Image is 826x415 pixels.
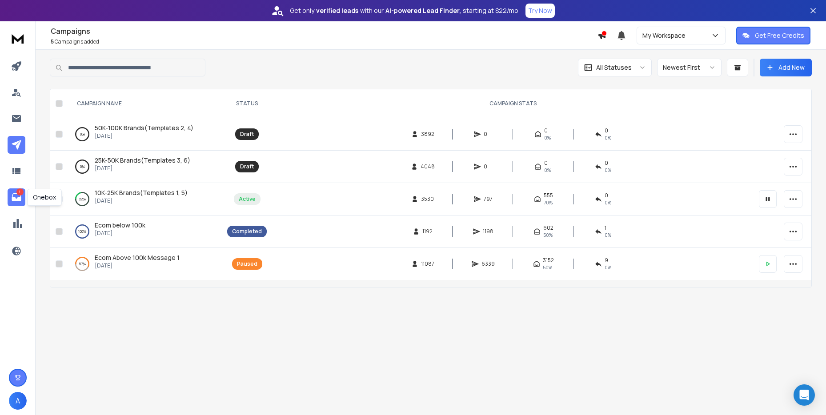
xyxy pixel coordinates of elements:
[95,124,193,132] a: 50K-100K Brands(Templates 2, 4)
[95,230,145,237] p: [DATE]
[290,6,518,15] p: Get only with our starting at $22/mo
[481,260,495,267] span: 6339
[544,199,553,206] span: 70 %
[239,196,256,203] div: Active
[51,26,597,36] h1: Campaigns
[525,4,555,18] button: Try Now
[544,160,548,167] span: 0
[543,257,554,264] span: 3152
[544,134,551,141] span: 0%
[760,59,812,76] button: Add New
[51,38,54,45] span: 5
[484,196,493,203] span: 797
[605,224,606,231] span: 1
[232,228,262,235] div: Completed
[605,231,611,239] span: 0 %
[222,89,272,118] th: STATUS
[543,224,553,231] span: 602
[272,89,754,118] th: CAMPAIGN STATS
[596,63,632,72] p: All Statuses
[66,248,222,280] td: 57%Ecom Above 100k Message 1[DATE]
[79,259,86,268] p: 57 %
[421,260,434,267] span: 11087
[8,188,25,206] a: 1
[66,89,222,118] th: CAMPAIGN NAME
[95,156,190,164] span: 25K-50K Brands(Templates 3, 6)
[240,163,254,170] div: Draft
[9,392,27,410] button: A
[66,215,222,248] td: 100%Ecom below 100k[DATE]
[51,38,597,45] p: Campaigns added
[528,6,552,15] p: Try Now
[422,228,433,235] span: 1192
[95,221,145,229] span: Ecom below 100k
[605,199,611,206] span: 0 %
[642,31,689,40] p: My Workspace
[421,163,435,170] span: 4048
[605,127,608,134] span: 0
[605,192,608,199] span: 0
[421,196,434,203] span: 3530
[755,31,804,40] p: Get Free Credits
[9,30,27,47] img: logo
[421,131,434,138] span: 3892
[16,188,24,196] p: 1
[657,59,722,76] button: Newest First
[95,262,180,269] p: [DATE]
[95,188,188,197] a: 10K-25K Brands(Templates 1, 5)
[605,167,611,174] span: 0%
[484,131,493,138] span: 0
[605,134,611,141] span: 0%
[543,264,552,271] span: 50 %
[605,257,608,264] span: 9
[66,151,222,183] td: 0%25K-50K Brands(Templates 3, 6)[DATE]
[544,192,553,199] span: 555
[605,264,611,271] span: 0 %
[484,163,493,170] span: 0
[316,6,358,15] strong: verified leads
[544,167,551,174] span: 0%
[95,132,193,140] p: [DATE]
[483,228,493,235] span: 1198
[95,221,145,230] a: Ecom below 100k
[237,260,257,267] div: Paused
[66,118,222,151] td: 0%50K-100K Brands(Templates 2, 4)[DATE]
[27,189,62,206] div: Onebox
[794,384,815,406] div: Open Intercom Messenger
[66,183,222,215] td: 22%10K-25K Brands(Templates 1, 5)[DATE]
[240,131,254,138] div: Draft
[736,27,810,44] button: Get Free Credits
[605,160,608,167] span: 0
[544,127,548,134] span: 0
[95,165,190,172] p: [DATE]
[95,253,180,262] a: Ecom Above 100k Message 1
[95,156,190,165] a: 25K-50K Brands(Templates 3, 6)
[80,130,85,139] p: 0 %
[385,6,461,15] strong: AI-powered Lead Finder,
[78,227,86,236] p: 100 %
[79,195,86,204] p: 22 %
[543,231,553,239] span: 50 %
[95,197,188,204] p: [DATE]
[80,162,85,171] p: 0 %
